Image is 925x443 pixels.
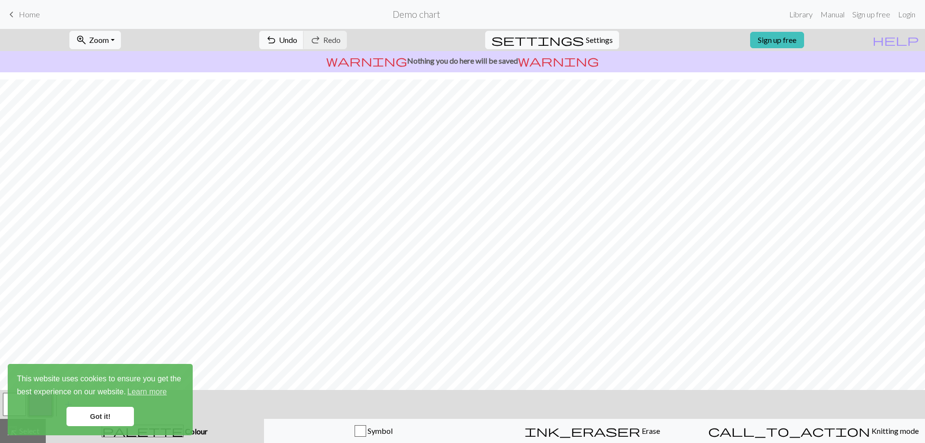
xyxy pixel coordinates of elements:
[702,419,925,443] button: Knitting mode
[518,54,599,67] span: warning
[750,32,804,48] a: Sign up free
[586,34,613,46] span: Settings
[366,426,393,435] span: Symbol
[785,5,817,24] a: Library
[870,426,919,435] span: Knitting mode
[708,424,870,438] span: call_to_action
[259,31,304,49] button: Undo
[817,5,848,24] a: Manual
[525,424,640,438] span: ink_eraser
[279,35,297,44] span: Undo
[17,373,184,399] span: This website uses cookies to ensure you get the best experience on our website.
[76,33,87,47] span: zoom_in
[265,33,277,47] span: undo
[6,6,40,23] a: Home
[4,55,921,67] p: Nothing you do here will be saved
[848,5,894,24] a: Sign up free
[485,31,619,49] button: SettingsSettings
[491,33,584,47] span: settings
[6,424,18,438] span: highlight_alt
[6,8,17,21] span: keyboard_arrow_left
[326,54,407,67] span: warning
[184,427,208,436] span: Colour
[491,34,584,46] i: Settings
[393,9,440,20] h2: Demo chart
[872,33,919,47] span: help
[8,364,193,435] div: cookieconsent
[894,5,919,24] a: Login
[483,419,702,443] button: Erase
[19,10,40,19] span: Home
[89,35,109,44] span: Zoom
[66,407,134,426] a: dismiss cookie message
[126,385,168,399] a: learn more about cookies
[264,419,483,443] button: Symbol
[640,426,660,435] span: Erase
[69,31,121,49] button: Zoom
